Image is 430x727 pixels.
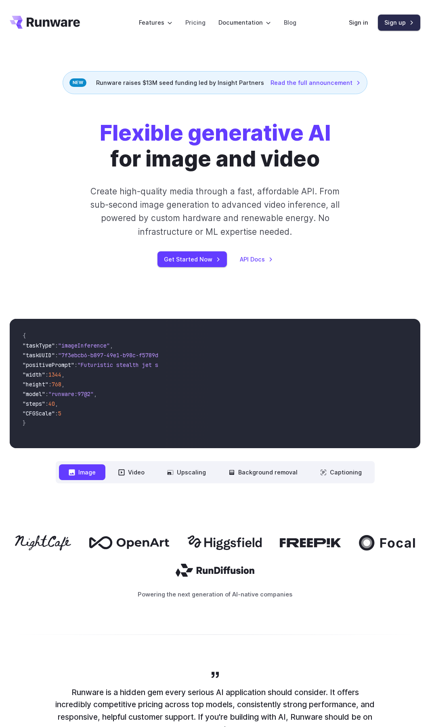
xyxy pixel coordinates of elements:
[59,464,105,480] button: Image
[240,255,273,264] a: API Docs
[48,371,61,378] span: 1344
[219,464,307,480] button: Background removal
[100,120,331,172] h1: for image and video
[58,352,181,359] span: "7f3ebcb6-b897-49e1-b98c-f5789d2d40d7"
[23,332,26,339] span: {
[23,390,45,398] span: "model"
[55,410,58,417] span: :
[45,400,48,407] span: :
[218,18,271,27] label: Documentation
[45,371,48,378] span: :
[78,361,371,369] span: "Futuristic stealth jet streaking through a neon-lit cityscape with glowing purple exhaust"
[45,390,48,398] span: :
[55,400,58,407] span: ,
[58,342,110,349] span: "imageInference"
[23,361,74,369] span: "positivePrompt"
[349,18,368,27] a: Sign in
[48,381,52,388] span: :
[110,342,113,349] span: ,
[61,381,65,388] span: ,
[94,390,97,398] span: ,
[310,464,371,480] button: Captioning
[23,400,45,407] span: "steps"
[84,185,346,238] p: Create high-quality media through a fast, affordable API. From sub-second image generation to adv...
[157,251,227,267] a: Get Started Now
[55,342,58,349] span: :
[100,120,331,146] strong: Flexible generative AI
[58,410,61,417] span: 5
[48,390,94,398] span: "runware:97@2"
[109,464,154,480] button: Video
[139,18,172,27] label: Features
[284,18,296,27] a: Blog
[378,15,420,30] a: Sign up
[63,71,367,94] div: Runware raises $13M seed funding led by Insight Partners
[74,361,78,369] span: :
[10,590,420,599] p: Powering the next generation of AI-native companies
[52,381,61,388] span: 768
[55,352,58,359] span: :
[23,410,55,417] span: "CFGScale"
[23,352,55,359] span: "taskUUID"
[23,371,45,378] span: "width"
[23,419,26,427] span: }
[23,381,48,388] span: "height"
[48,400,55,407] span: 40
[185,18,206,27] a: Pricing
[271,78,361,87] a: Read the full announcement
[10,16,80,29] a: Go to /
[23,342,55,349] span: "taskType"
[157,464,216,480] button: Upscaling
[61,371,65,378] span: ,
